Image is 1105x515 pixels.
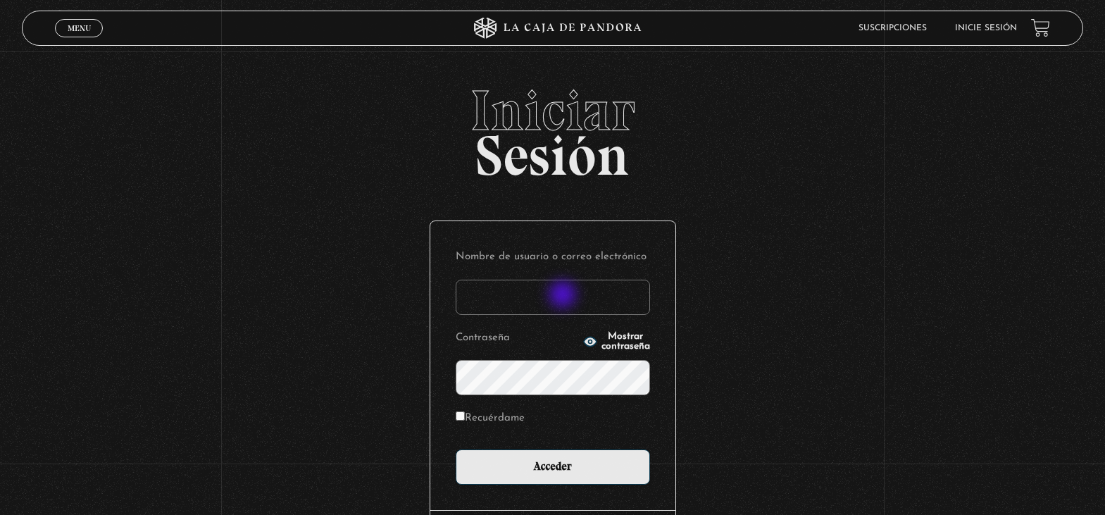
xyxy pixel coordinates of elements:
[68,24,91,32] span: Menu
[22,82,1082,173] h2: Sesión
[859,24,927,32] a: Suscripciones
[22,82,1082,139] span: Iniciar
[1031,18,1050,37] a: View your shopping cart
[583,332,650,352] button: Mostrar contraseña
[63,35,96,45] span: Cerrar
[456,449,650,485] input: Acceder
[456,411,465,421] input: Recuérdame
[456,408,525,430] label: Recuérdame
[456,247,650,268] label: Nombre de usuario o correo electrónico
[601,332,650,352] span: Mostrar contraseña
[456,328,579,349] label: Contraseña
[955,24,1017,32] a: Inicie sesión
